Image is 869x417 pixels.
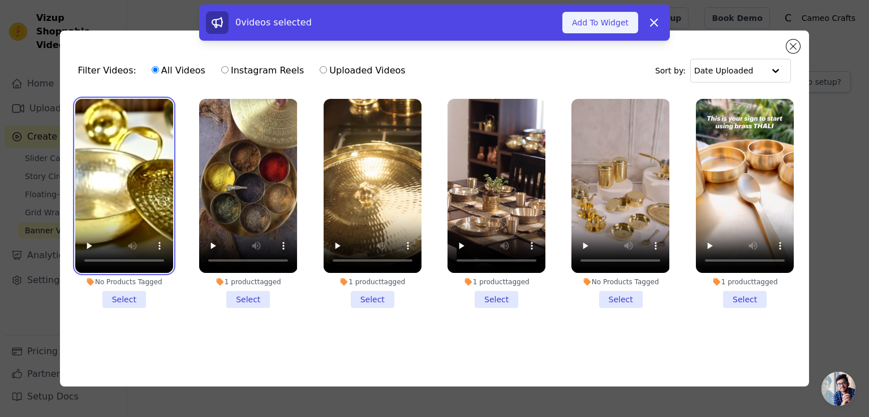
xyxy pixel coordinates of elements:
div: 1 product tagged [199,277,297,286]
div: 1 product tagged [324,277,421,286]
label: Uploaded Videos [319,63,406,78]
div: No Products Tagged [571,277,669,286]
div: Sort by: [655,59,791,82]
span: 0 videos selected [235,17,312,28]
div: 1 product tagged [696,277,794,286]
label: Instagram Reels [221,63,304,78]
div: No Products Tagged [75,277,173,286]
div: Open chat [821,372,855,406]
label: All Videos [151,63,206,78]
div: Filter Videos: [78,58,412,84]
div: 1 product tagged [448,277,545,286]
button: Close modal [786,40,800,53]
button: Add To Widget [562,12,638,33]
